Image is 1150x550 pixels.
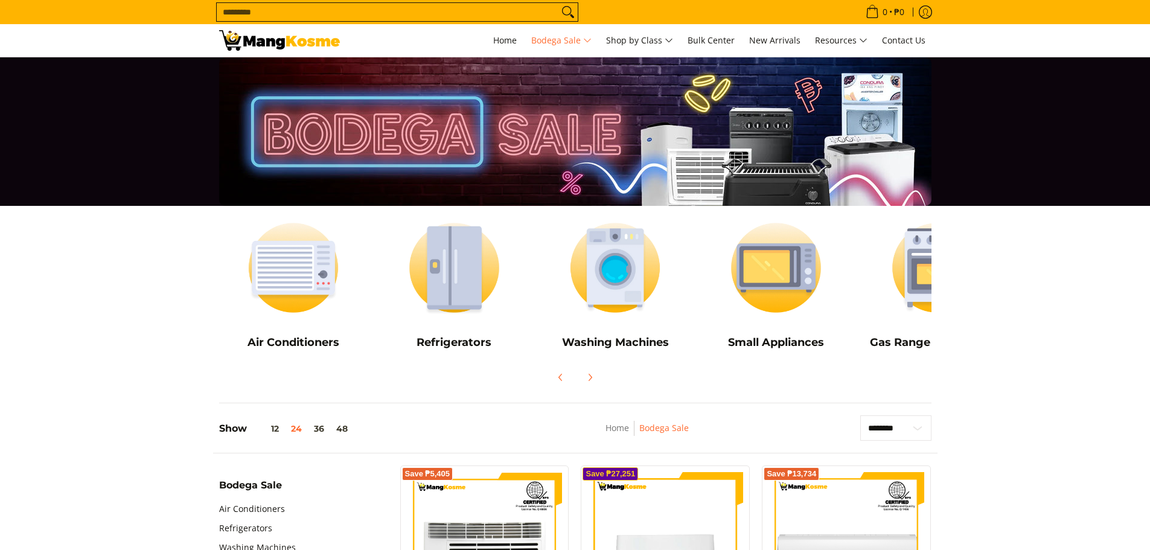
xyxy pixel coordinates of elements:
[541,212,690,324] img: Washing Machines
[863,336,1012,350] h5: Gas Range and Cookers
[682,24,741,57] a: Bulk Center
[380,212,529,358] a: Refrigerators Refrigerators
[487,24,523,57] a: Home
[493,34,517,46] span: Home
[743,24,807,57] a: New Arrivals
[308,424,330,433] button: 36
[586,470,635,478] span: Save ₱27,251
[380,212,529,324] img: Refrigerators
[639,422,689,433] a: Bodega Sale
[815,33,867,48] span: Resources
[219,481,282,499] summary: Open
[767,470,816,478] span: Save ₱13,734
[863,212,1012,324] img: Cookers
[405,470,450,478] span: Save ₱5,405
[219,30,340,51] img: Bodega Sale l Mang Kosme: Cost-Efficient &amp; Quality Home Appliances
[285,424,308,433] button: 24
[219,499,285,519] a: Air Conditioners
[247,424,285,433] button: 12
[701,336,851,350] h5: Small Appliances
[881,8,889,16] span: 0
[862,5,908,19] span: •
[541,212,690,358] a: Washing Machines Washing Machines
[558,3,578,21] button: Search
[219,212,368,358] a: Air Conditioners Air Conditioners
[882,34,925,46] span: Contact Us
[688,34,735,46] span: Bulk Center
[876,24,931,57] a: Contact Us
[531,33,592,48] span: Bodega Sale
[219,336,368,350] h5: Air Conditioners
[548,364,574,391] button: Previous
[219,519,272,538] a: Refrigerators
[219,212,368,324] img: Air Conditioners
[606,33,673,48] span: Shop by Class
[219,481,282,490] span: Bodega Sale
[541,336,690,350] h5: Washing Machines
[525,421,770,448] nav: Breadcrumbs
[577,364,603,391] button: Next
[892,8,906,16] span: ₱0
[352,24,931,57] nav: Main Menu
[330,424,354,433] button: 48
[219,423,354,435] h5: Show
[701,212,851,324] img: Small Appliances
[605,422,629,433] a: Home
[863,212,1012,358] a: Cookers Gas Range and Cookers
[809,24,874,57] a: Resources
[525,24,598,57] a: Bodega Sale
[701,212,851,358] a: Small Appliances Small Appliances
[749,34,800,46] span: New Arrivals
[600,24,679,57] a: Shop by Class
[380,336,529,350] h5: Refrigerators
